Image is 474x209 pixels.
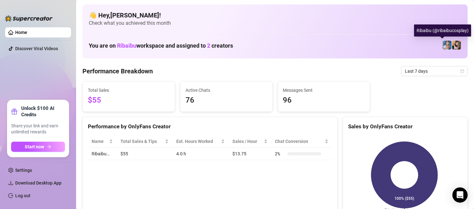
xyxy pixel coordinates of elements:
div: Sales by OnlyFans Creator [348,122,462,131]
h1: You are on workspace and assigned to creators [89,42,233,49]
span: 2 % [275,150,285,157]
span: Total Sales [88,87,170,94]
span: Name [92,138,108,145]
span: download [8,180,13,185]
span: arrow-right [47,145,51,149]
span: Check what you achieved this month [89,20,461,27]
span: Active Chats [185,87,267,94]
td: $55 [117,148,172,160]
img: Ribaibu [452,41,461,50]
td: 4.0 h [172,148,229,160]
img: logo-BBDzfeDw.svg [5,15,53,22]
span: 96 [283,94,365,106]
span: 76 [185,94,267,106]
img: Ribaibu [443,41,451,50]
span: gift [11,108,17,115]
a: Settings [15,168,32,173]
span: Ribaibu [117,42,136,49]
span: Share your link and earn unlimited rewards [11,123,65,135]
div: Est. Hours Worked [176,138,220,145]
div: Performance by OnlyFans Creator [88,122,332,131]
span: Start now [25,144,44,149]
th: Total Sales & Tips [117,135,172,148]
span: Download Desktop App [15,180,62,185]
span: Messages Sent [283,87,365,94]
td: $13.75 [229,148,271,160]
a: Discover Viral Videos [15,46,58,51]
a: Home [15,30,27,35]
h4: Performance Breakdown [82,67,153,76]
span: Total Sales & Tips [120,138,164,145]
span: 2 [207,42,210,49]
strong: Unlock $100 AI Credits [21,105,65,118]
span: $55 [88,94,170,106]
h4: 👋 Hey, [PERSON_NAME] ! [89,11,461,20]
span: Last 7 days [405,66,464,76]
div: Open Intercom Messenger [452,187,468,203]
th: Chat Conversion [271,135,332,148]
span: calendar [460,69,464,73]
a: Log out [15,193,30,198]
div: Ribaibu (@ribaibucosplay) [414,24,471,37]
span: Chat Conversion [275,138,323,145]
span: Sales / Hour [232,138,262,145]
th: Sales / Hour [229,135,271,148]
td: Ribaibu… [88,148,117,160]
button: Start nowarrow-right [11,142,65,152]
th: Name [88,135,117,148]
